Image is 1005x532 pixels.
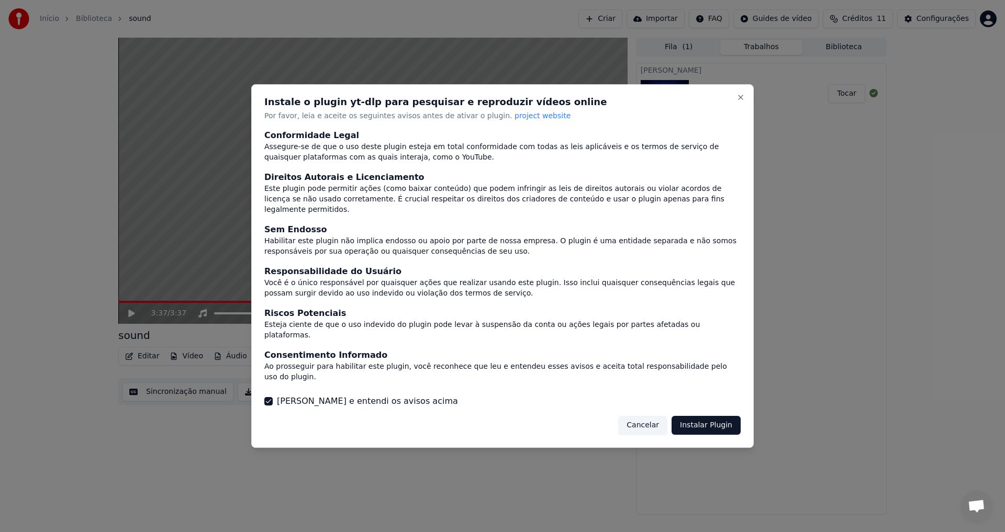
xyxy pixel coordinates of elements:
[264,142,741,163] div: Assegure-se de que o uso deste plugin esteja em total conformidade com todas as leis aplicáveis e...
[264,224,741,236] div: Sem Endosso
[264,111,741,121] p: Por favor, leia e aceite os seguintes avisos antes de ativar o plugin.
[672,416,741,435] button: Instalar Plugin
[618,416,667,435] button: Cancelar
[264,320,741,341] div: Esteja ciente de que o uso indevido do plugin pode levar à suspensão da conta ou ações legais por...
[264,172,741,184] div: Direitos Autorais e Licenciamento
[264,184,741,216] div: Este plugin pode permitir ações (como baixar conteúdo) que podem infringir as leis de direitos au...
[264,130,741,142] div: Conformidade Legal
[264,97,741,107] h2: Instale o plugin yt-dlp para pesquisar e reproduzir vídeos online
[264,307,741,320] div: Riscos Potenciais
[264,349,741,361] div: Consentimento Informado
[264,236,741,257] div: Habilitar este plugin não implica endosso ou apoio por parte de nossa empresa. O plugin é uma ent...
[515,111,571,120] span: project website
[264,278,741,299] div: Você é o único responsável por quaisquer ações que realizar usando este plugin. Isso inclui quais...
[277,395,458,408] label: [PERSON_NAME] e entendi os avisos acima
[264,265,741,278] div: Responsabilidade do Usuário
[264,361,741,382] div: Ao prosseguir para habilitar este plugin, você reconhece que leu e entendeu esses avisos e aceita...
